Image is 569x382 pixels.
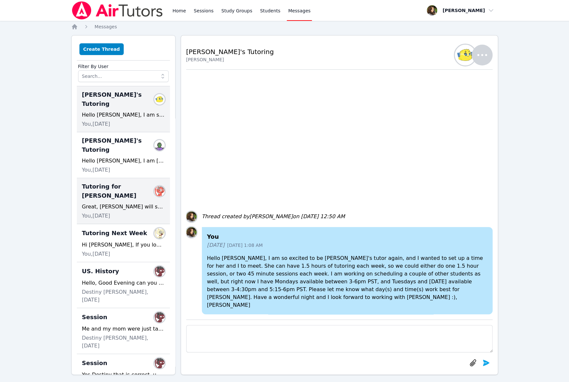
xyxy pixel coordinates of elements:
h2: [PERSON_NAME]'s Tutoring [186,47,274,56]
div: Yes Destiny that is correct, unless you commit to 10 or more sessions, then it is $100 per hour s... [82,371,165,379]
div: Hello [PERSON_NAME], I am so excited to be [PERSON_NAME]'s tutor again, and I wanted to set up a ... [82,111,165,119]
span: Session [82,313,107,322]
img: Iuliia Kalinina [154,140,165,150]
div: US. HistoryDestiny Nico TiradoHello, Good Evening can you please let me know how the conversion c... [77,262,170,308]
span: US. History [82,267,119,276]
div: [PERSON_NAME] [186,56,274,63]
h4: You [207,232,487,241]
div: Hello [PERSON_NAME], I am [PERSON_NAME]'s new tutor and I wanted to set up a time for her and I t... [82,157,165,165]
img: Destiny Nico Tirado [154,266,165,276]
img: Kateryna Brik [154,94,165,105]
button: Create Thread [79,43,124,55]
span: Destiny [PERSON_NAME], [DATE] [82,288,165,304]
span: Tutoring Next Week [82,229,147,238]
span: [DATE] [207,241,225,249]
button: Kateryna Brik [459,45,493,65]
span: You, [DATE] [82,250,110,258]
span: [PERSON_NAME]'s Tutoring [82,136,157,154]
a: Messages [95,23,117,30]
span: [PERSON_NAME]'s Tutoring [82,90,157,108]
span: You, [DATE] [82,212,110,220]
p: Hello [PERSON_NAME], I am so excited to be [PERSON_NAME]'s tutor again, and I wanted to set up a ... [207,254,487,309]
div: Hello, Good Evening can you please let me know how the conversion chart works for the regents. I ... [82,279,165,287]
span: Tutoring for [PERSON_NAME] [82,182,157,200]
span: Session [82,359,107,368]
img: Yuliya Shekhtman [154,186,165,196]
span: Messages [288,7,311,14]
span: You, [DATE] [82,166,110,174]
img: Kira Dubovska [154,228,165,238]
span: [DATE] 1:08 AM [227,242,263,248]
span: Destiny [PERSON_NAME], [DATE] [82,334,165,350]
img: Destiny Nico Tirado [154,312,165,322]
div: Thread created by [PERSON_NAME] on [DATE] 12:50 AM [202,213,345,220]
img: Destiny Nico Tirado [154,358,165,368]
input: Search... [78,70,169,82]
nav: Breadcrumb [71,23,498,30]
div: Tutoring for [PERSON_NAME]Yuliya ShekhtmanGreat, [PERSON_NAME] will see the sessions on his Airtu... [77,178,170,224]
img: Kateryna Brik [455,45,476,65]
div: Me and my mom were just talking and we were wondering if there's anyway you can work with me outs... [82,325,165,333]
span: You, [DATE] [82,120,110,128]
img: Air Tutors [71,1,163,20]
img: Diana Carle [186,211,197,222]
label: Filter By User [78,61,169,70]
div: Tutoring Next WeekKira DubovskaHi [PERSON_NAME], If you look on the white board, I provided help ... [77,224,170,262]
div: [PERSON_NAME]'s TutoringKateryna BrikHello [PERSON_NAME], I am so excited to be [PERSON_NAME]'s t... [77,86,170,132]
div: [PERSON_NAME]'s TutoringIuliia KalininaHello [PERSON_NAME], I am [PERSON_NAME]'s new tutor and I ... [77,132,170,178]
div: Hi [PERSON_NAME], If you look on the white board, I provided help for you to answer you last ques... [82,241,165,249]
div: Great, [PERSON_NAME] will see the sessions on his Airtutors homepage after I schedule them. I wil... [82,203,165,211]
img: Diana Carle [186,227,197,237]
span: Messages [95,24,117,29]
div: SessionDestiny Nico TiradoMe and my mom were just talking and we were wondering if there's anyway... [77,308,170,354]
